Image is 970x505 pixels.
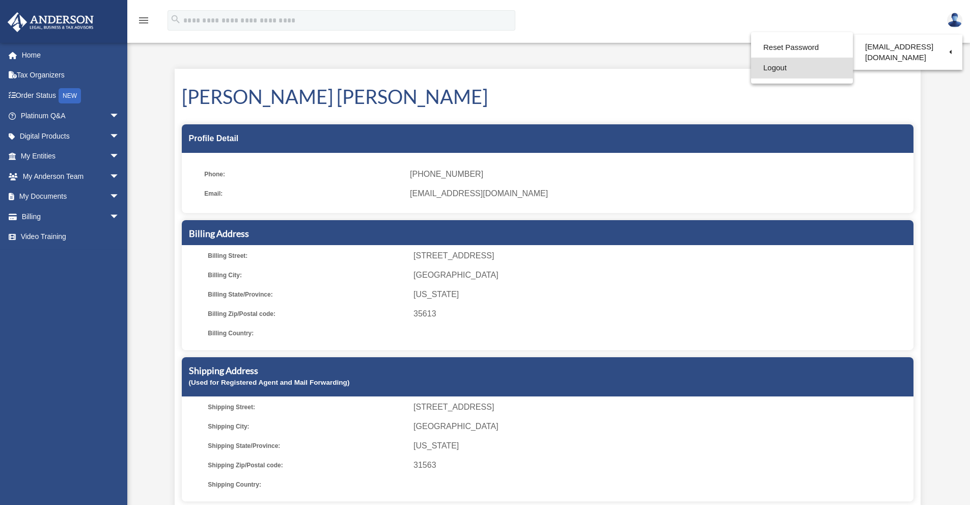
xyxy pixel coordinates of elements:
[59,88,81,103] div: NEW
[204,187,403,201] span: Email:
[208,400,406,414] span: Shipping Street:
[5,12,97,32] img: Anderson Advisors Platinum Portal
[137,18,150,26] a: menu
[413,307,909,321] span: 35613
[853,37,962,67] a: [EMAIL_ADDRESS][DOMAIN_NAME]
[413,458,909,472] span: 31563
[182,124,913,153] div: Profile Detail
[208,458,406,472] span: Shipping Zip/Postal code:
[204,167,403,181] span: Phone:
[7,146,135,167] a: My Entitiesarrow_drop_down
[109,106,130,127] span: arrow_drop_down
[7,126,135,146] a: Digital Productsarrow_drop_down
[208,287,406,302] span: Billing State/Province:
[189,379,350,386] small: (Used for Registered Agent and Mail Forwarding)
[7,65,135,86] a: Tax Organizers
[7,166,135,187] a: My Anderson Teamarrow_drop_down
[7,206,135,227] a: Billingarrow_drop_down
[410,187,906,201] span: [EMAIL_ADDRESS][DOMAIN_NAME]
[109,146,130,167] span: arrow_drop_down
[208,268,406,282] span: Billing City:
[109,206,130,227] span: arrow_drop_down
[109,187,130,207] span: arrow_drop_down
[7,85,135,106] a: Order StatusNEW
[7,106,135,126] a: Platinum Q&Aarrow_drop_down
[109,126,130,147] span: arrow_drop_down
[170,14,181,25] i: search
[413,419,909,434] span: [GEOGRAPHIC_DATA]
[7,187,135,207] a: My Documentsarrow_drop_down
[208,477,406,492] span: Shipping Country:
[947,13,962,28] img: User Pic
[208,249,406,263] span: Billing Street:
[413,287,909,302] span: [US_STATE]
[208,419,406,434] span: Shipping City:
[7,227,135,247] a: Video Training
[413,268,909,282] span: [GEOGRAPHIC_DATA]
[189,364,906,377] h5: Shipping Address
[208,326,406,340] span: Billing Country:
[189,227,906,240] h5: Billing Address
[410,167,906,181] span: [PHONE_NUMBER]
[109,166,130,187] span: arrow_drop_down
[208,439,406,453] span: Shipping State/Province:
[208,307,406,321] span: Billing Zip/Postal code:
[413,400,909,414] span: [STREET_ADDRESS]
[7,45,135,65] a: Home
[413,249,909,263] span: [STREET_ADDRESS]
[413,439,909,453] span: [US_STATE]
[751,58,853,78] a: Logout
[182,83,913,110] h1: [PERSON_NAME] [PERSON_NAME]
[137,14,150,26] i: menu
[751,37,853,58] a: Reset Password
